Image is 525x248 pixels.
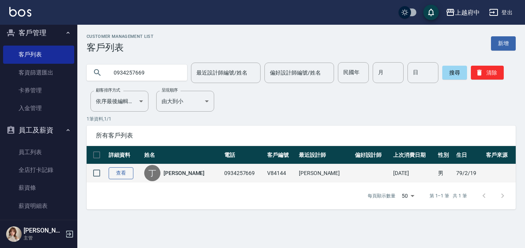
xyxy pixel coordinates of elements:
td: 男 [436,164,454,182]
th: 最近設計師 [297,146,353,164]
button: 登出 [486,5,516,20]
a: 客資篩選匯出 [3,64,74,82]
div: 依序最後編輯時間 [90,91,148,112]
img: Person [6,226,22,242]
a: 客戶列表 [3,46,74,63]
a: 薪資條 [3,179,74,197]
h3: 客戶列表 [87,42,153,53]
p: 主管 [24,234,63,241]
td: 0934257669 [222,164,265,182]
a: 薪資明細表 [3,197,74,215]
div: 丁 [144,165,160,181]
label: 顧客排序方式 [96,87,120,93]
h2: Customer Management List [87,34,153,39]
button: 客戶管理 [3,23,74,43]
a: 新增 [491,36,516,51]
p: 1 筆資料, 1 / 1 [87,116,516,122]
div: 50 [399,185,417,206]
td: [PERSON_NAME] [297,164,353,182]
button: 員工及薪資 [3,120,74,140]
td: [DATE] [391,164,436,182]
div: 由大到小 [156,91,214,112]
th: 客戶來源 [484,146,516,164]
td: V84144 [265,164,297,182]
th: 電話 [222,146,265,164]
th: 上次消費日期 [391,146,436,164]
img: Logo [9,7,31,17]
a: 員工列表 [3,143,74,161]
button: 上越府中 [443,5,483,20]
a: 查看 [109,167,133,179]
span: 所有客戶列表 [96,132,506,139]
label: 呈現順序 [162,87,178,93]
h5: [PERSON_NAME] [24,227,63,234]
a: 入金管理 [3,99,74,117]
th: 生日 [454,146,484,164]
p: 每頁顯示數量 [368,192,395,199]
p: 第 1–1 筆 共 1 筆 [430,192,467,199]
a: [PERSON_NAME] [164,169,205,177]
a: 全店打卡記錄 [3,161,74,179]
th: 性別 [436,146,454,164]
div: 上越府中 [455,8,480,17]
th: 偏好設計師 [353,146,391,164]
button: 清除 [471,66,504,80]
th: 詳細資料 [107,146,142,164]
input: 搜尋關鍵字 [108,62,181,83]
button: 商品管理 [3,218,74,238]
th: 客戶編號 [265,146,297,164]
td: 79/2/19 [454,164,484,182]
button: save [423,5,439,20]
a: 卡券管理 [3,82,74,99]
th: 姓名 [142,146,222,164]
button: 搜尋 [442,66,467,80]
